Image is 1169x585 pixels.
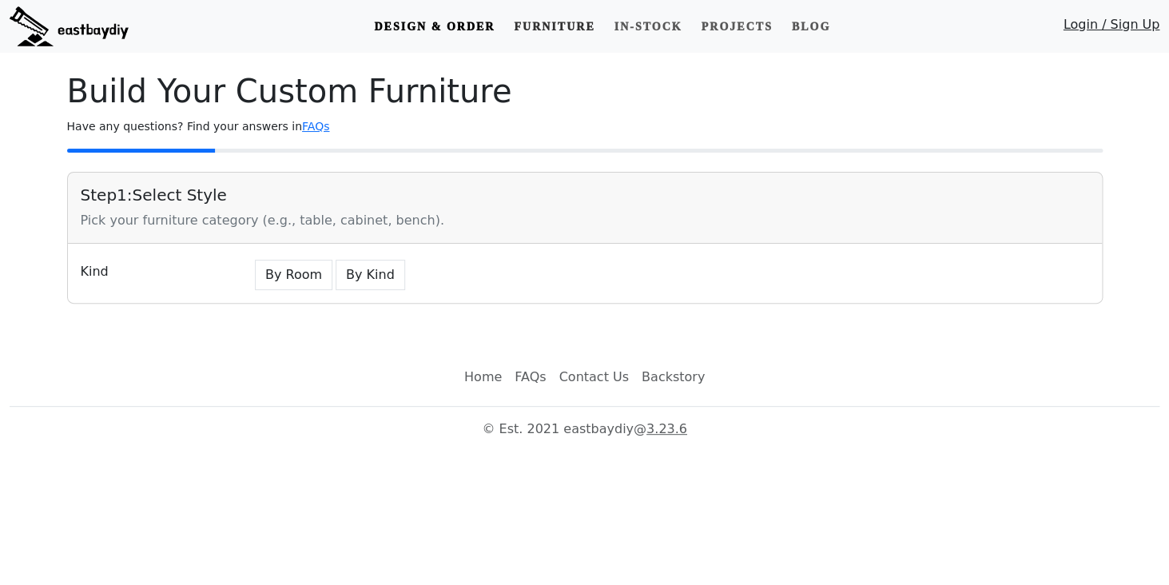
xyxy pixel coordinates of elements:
a: Backstory [635,361,711,393]
a: Design & Order [368,12,501,42]
button: By Kind [336,260,405,290]
a: FAQs [508,361,552,393]
a: Projects [694,12,778,42]
a: 3.23.6 [646,421,687,436]
small: Have any questions? Find your answers in [67,120,330,133]
a: Blog [785,12,837,42]
h5: Step 1 : Select Style [81,185,1089,205]
div: Kind [71,257,242,290]
div: Pick your furniture category (e.g., table, cabinet, bench). [81,211,1089,230]
a: Contact Us [552,361,634,393]
img: eastbaydiy [10,6,129,46]
h1: Build Your Custom Furniture [67,72,1103,110]
a: FAQs [302,120,329,133]
a: Home [458,361,508,393]
p: © Est. 2021 eastbaydiy @ [10,420,1159,439]
a: In-stock [607,12,688,42]
a: Login / Sign Up [1063,15,1159,42]
a: Furniture [507,12,601,42]
button: By Room [255,260,332,290]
